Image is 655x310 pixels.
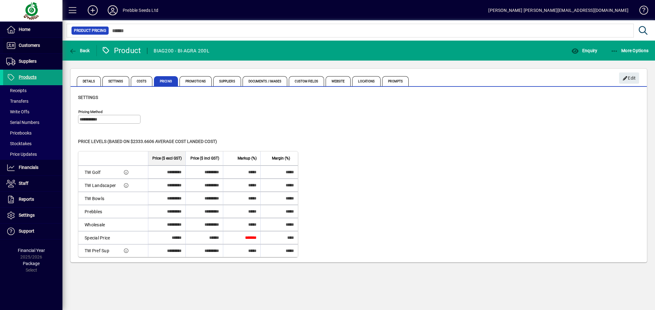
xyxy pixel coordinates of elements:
span: Price Updates [6,152,37,157]
span: Stocktakes [6,141,32,146]
span: Documents / Images [243,76,288,86]
a: Pricebooks [3,128,62,138]
span: Home [19,27,30,32]
mat-label: Pricing method [78,110,103,114]
span: Package [23,261,40,266]
span: Edit [623,73,636,83]
div: [PERSON_NAME] [PERSON_NAME][EMAIL_ADDRESS][DOMAIN_NAME] [488,5,628,15]
td: TW Pref Sup [78,244,120,257]
a: Settings [3,208,62,223]
span: Staff [19,181,28,186]
span: Promotions [180,76,212,86]
a: Stocktakes [3,138,62,149]
a: Transfers [3,96,62,106]
span: Enquiry [571,48,597,53]
span: Price levels (based on $2333.6606 Average cost landed cost) [78,139,217,144]
span: Receipts [6,88,27,93]
button: Enquiry [570,45,599,56]
span: Website [326,76,351,86]
span: Price ($ excl GST) [152,155,182,162]
div: BIAG200 - BI-AGRA 200L [154,46,209,56]
span: Settings [102,76,129,86]
app-page-header-button: Back [62,45,97,56]
a: Reports [3,192,62,207]
span: Pricebooks [6,130,32,135]
td: Wholesale [78,218,120,231]
a: Home [3,22,62,37]
div: Product [101,46,141,56]
td: Prebbles [78,205,120,218]
button: Back [67,45,91,56]
a: Knowledge Base [635,1,647,22]
span: Prompts [382,76,409,86]
td: TW Bowls [78,192,120,205]
span: Price ($ incl GST) [190,155,219,162]
span: Support [19,229,34,234]
span: Reports [19,197,34,202]
td: TW Landscaper [78,179,120,192]
span: Customers [19,43,40,48]
span: Margin (%) [272,155,290,162]
a: Serial Numbers [3,117,62,128]
a: Write Offs [3,106,62,117]
span: Financial Year [18,248,45,253]
button: Profile [103,5,123,16]
span: Write Offs [6,109,29,114]
span: Costs [131,76,153,86]
span: Details [77,76,101,86]
div: Prebble Seeds Ltd [123,5,158,15]
span: Settings [19,213,35,218]
span: Suppliers [19,59,37,64]
span: Suppliers [213,76,241,86]
span: Serial Numbers [6,120,39,125]
a: Receipts [3,85,62,96]
span: Settings [78,95,98,100]
span: Locations [352,76,381,86]
td: TW Golf [78,165,120,179]
span: Markup (%) [238,155,257,162]
a: Price Updates [3,149,62,160]
span: Product Pricing [74,27,106,34]
span: Back [69,48,90,53]
span: Transfers [6,99,28,104]
a: Support [3,224,62,239]
a: Financials [3,160,62,175]
a: Suppliers [3,54,62,69]
button: Edit [619,72,639,84]
span: Products [19,75,37,80]
button: More Options [609,45,650,56]
button: Add [83,5,103,16]
span: Custom Fields [289,76,324,86]
td: Special Price [78,231,120,244]
span: Financials [19,165,38,170]
a: Staff [3,176,62,191]
span: More Options [611,48,649,53]
span: Pricing [154,76,178,86]
a: Customers [3,38,62,53]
